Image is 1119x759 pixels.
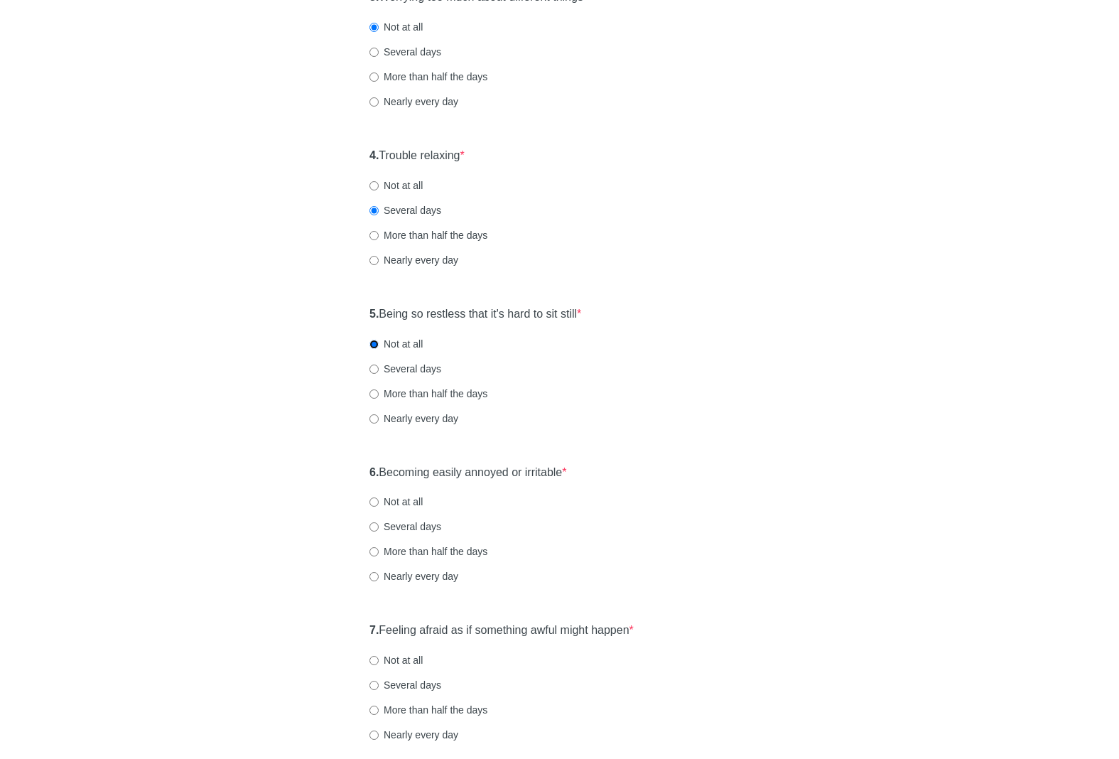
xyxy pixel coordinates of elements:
[369,465,567,481] label: Becoming easily annoyed or irritable
[369,340,379,349] input: Not at all
[369,48,379,57] input: Several days
[369,520,441,534] label: Several days
[369,624,379,636] strong: 7.
[369,206,379,215] input: Several days
[369,522,379,532] input: Several days
[369,731,379,740] input: Nearly every day
[369,703,487,717] label: More than half the days
[369,148,465,164] label: Trouble relaxing
[369,387,487,401] label: More than half the days
[369,203,441,217] label: Several days
[369,728,458,742] label: Nearly every day
[369,414,379,424] input: Nearly every day
[369,706,379,715] input: More than half the days
[369,365,379,374] input: Several days
[369,256,379,265] input: Nearly every day
[369,544,487,559] label: More than half the days
[369,656,379,665] input: Not at all
[369,45,441,59] label: Several days
[369,569,458,583] label: Nearly every day
[369,308,379,320] strong: 5.
[369,178,423,193] label: Not at all
[369,70,487,84] label: More than half the days
[369,253,458,267] label: Nearly every day
[369,653,423,667] label: Not at all
[369,231,379,240] input: More than half the days
[369,495,423,509] label: Not at all
[369,547,379,556] input: More than half the days
[369,20,423,34] label: Not at all
[369,23,379,32] input: Not at all
[369,149,379,161] strong: 4.
[369,337,423,351] label: Not at all
[369,95,458,109] label: Nearly every day
[369,97,379,107] input: Nearly every day
[369,466,379,478] strong: 6.
[369,681,379,690] input: Several days
[369,411,458,426] label: Nearly every day
[369,228,487,242] label: More than half the days
[369,497,379,507] input: Not at all
[369,678,441,692] label: Several days
[369,72,379,82] input: More than half the days
[369,623,634,639] label: Feeling afraid as if something awful might happen
[369,572,379,581] input: Nearly every day
[369,306,581,323] label: Being so restless that it's hard to sit still
[369,181,379,190] input: Not at all
[369,389,379,399] input: More than half the days
[369,362,441,376] label: Several days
